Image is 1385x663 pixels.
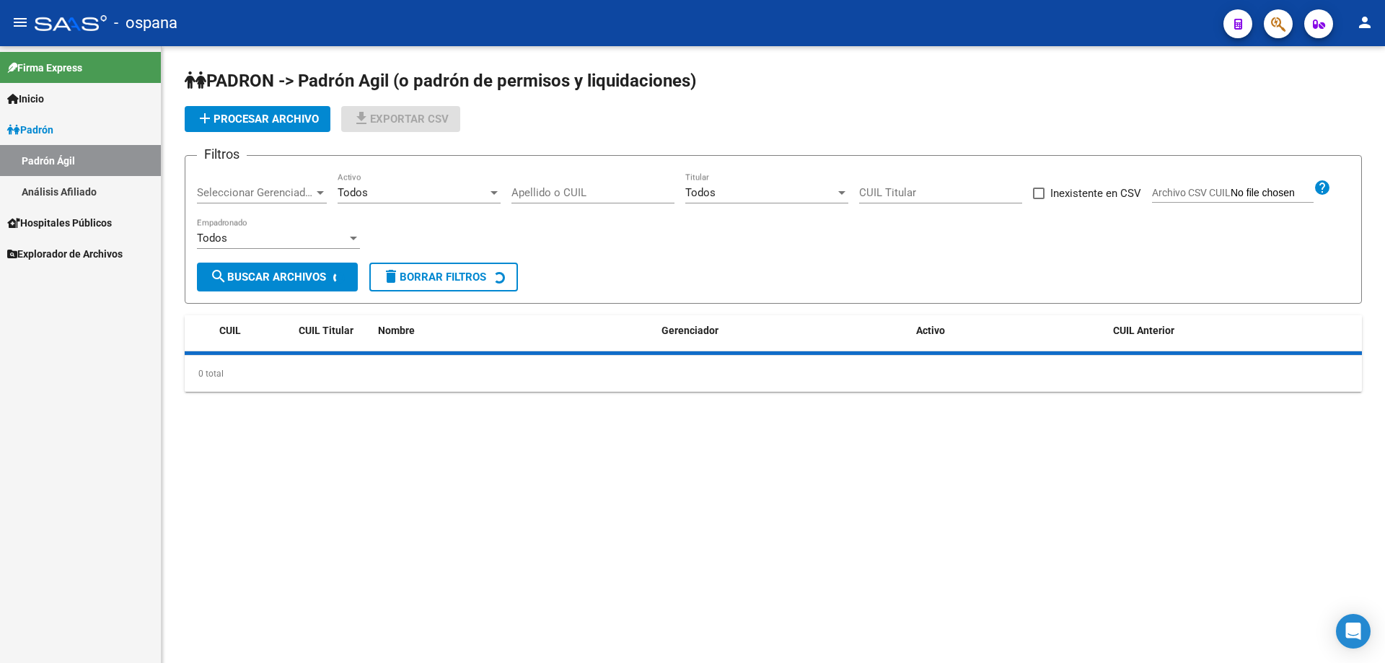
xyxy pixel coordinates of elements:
[196,113,319,126] span: Procesar archivo
[1231,187,1314,200] input: Archivo CSV CUIL
[185,106,330,132] button: Procesar archivo
[196,110,214,127] mat-icon: add
[369,263,518,291] button: Borrar Filtros
[1113,325,1174,336] span: CUIL Anterior
[656,315,910,346] datatable-header-cell: Gerenciador
[341,106,460,132] button: Exportar CSV
[353,110,370,127] mat-icon: file_download
[210,268,227,285] mat-icon: search
[299,325,353,336] span: CUIL Titular
[114,7,177,39] span: - ospana
[7,215,112,231] span: Hospitales Públicos
[7,60,82,76] span: Firma Express
[219,325,241,336] span: CUIL
[293,315,372,346] datatable-header-cell: CUIL Titular
[353,113,449,126] span: Exportar CSV
[7,246,123,262] span: Explorador de Archivos
[210,271,326,284] span: Buscar Archivos
[197,263,358,291] button: Buscar Archivos
[685,186,716,199] span: Todos
[910,315,1107,346] datatable-header-cell: Activo
[1152,187,1231,198] span: Archivo CSV CUIL
[338,186,368,199] span: Todos
[378,325,415,336] span: Nombre
[916,325,945,336] span: Activo
[214,315,293,346] datatable-header-cell: CUIL
[185,356,1362,392] div: 0 total
[1356,14,1373,31] mat-icon: person
[382,268,400,285] mat-icon: delete
[197,232,227,245] span: Todos
[382,271,486,284] span: Borrar Filtros
[1314,179,1331,196] mat-icon: help
[197,186,314,199] span: Seleccionar Gerenciador
[185,71,696,91] span: PADRON -> Padrón Agil (o padrón de permisos y liquidaciones)
[12,14,29,31] mat-icon: menu
[1107,315,1362,346] datatable-header-cell: CUIL Anterior
[1050,185,1141,202] span: Inexistente en CSV
[7,122,53,138] span: Padrón
[7,91,44,107] span: Inicio
[1336,614,1371,649] div: Open Intercom Messenger
[661,325,718,336] span: Gerenciador
[372,315,656,346] datatable-header-cell: Nombre
[197,144,247,164] h3: Filtros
